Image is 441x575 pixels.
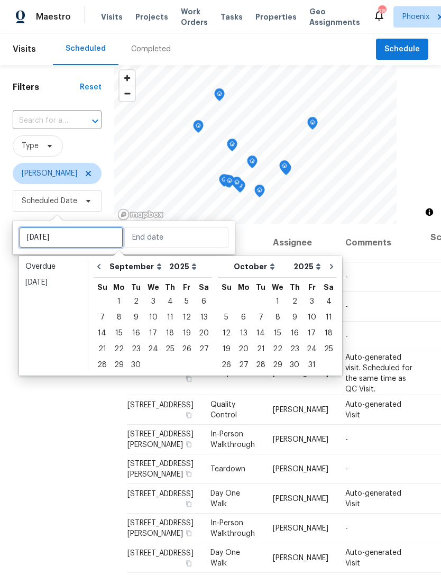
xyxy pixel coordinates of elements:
[286,342,303,357] div: 23
[247,156,258,172] div: Map marker
[111,325,127,341] div: Mon Sep 15 2025
[19,227,123,248] input: Sat, Jan 01
[94,342,111,357] div: 21
[272,284,283,291] abbr: Wednesday
[269,326,286,341] div: 15
[320,310,337,325] div: 11
[303,294,320,309] div: Fri Oct 03 2025
[303,294,320,309] div: 3
[303,325,320,341] div: Fri Oct 17 2025
[127,294,144,309] div: 2
[144,310,162,325] div: 10
[286,309,303,325] div: Thu Oct 09 2025
[291,259,324,275] select: Year
[120,70,135,86] span: Zoom in
[303,309,320,325] div: Fri Oct 10 2025
[94,309,111,325] div: Sun Sep 07 2025
[127,490,194,498] span: [STREET_ADDRESS]
[127,401,194,409] span: [STREET_ADDRESS]
[162,294,178,309] div: 4
[178,325,195,341] div: Fri Sep 19 2025
[320,342,337,357] div: 25
[127,357,144,373] div: Tue Sep 30 2025
[235,341,252,357] div: Mon Oct 20 2025
[111,342,127,357] div: 22
[235,325,252,341] div: Mon Oct 13 2025
[426,206,433,218] span: Toggle attribution
[195,294,213,309] div: 6
[286,310,303,325] div: 9
[94,326,111,341] div: 14
[210,431,255,449] span: In-Person Walkthrough
[269,325,286,341] div: Wed Oct 15 2025
[235,309,252,325] div: Mon Oct 06 2025
[111,294,127,309] div: 1
[210,519,255,537] span: In-Person Walkthrough
[22,168,77,179] span: [PERSON_NAME]
[162,341,178,357] div: Thu Sep 25 2025
[88,114,103,129] button: Open
[320,294,337,309] div: 4
[162,310,178,325] div: 11
[162,325,178,341] div: Thu Sep 18 2025
[218,309,235,325] div: Sun Oct 05 2025
[131,44,171,54] div: Completed
[320,341,337,357] div: Sat Oct 25 2025
[269,309,286,325] div: Wed Oct 08 2025
[117,208,164,221] a: Mapbox homepage
[286,357,303,373] div: Thu Oct 30 2025
[324,284,334,291] abbr: Saturday
[254,185,265,201] div: Map marker
[269,294,286,309] div: Wed Oct 01 2025
[144,325,162,341] div: Wed Sep 17 2025
[195,294,213,309] div: Sat Sep 06 2025
[256,284,265,291] abbr: Tuesday
[264,224,337,262] th: Assignee
[308,284,316,291] abbr: Friday
[178,309,195,325] div: Fri Sep 12 2025
[303,310,320,325] div: 10
[252,326,269,341] div: 14
[148,284,159,291] abbr: Wednesday
[94,325,111,341] div: Sun Sep 14 2025
[378,6,385,17] div: 28
[235,326,252,341] div: 13
[290,284,300,291] abbr: Thursday
[162,309,178,325] div: Thu Sep 11 2025
[91,256,107,277] button: Go to previous month
[235,342,252,357] div: 20
[127,310,144,325] div: 9
[195,310,213,325] div: 13
[127,341,144,357] div: Tue Sep 23 2025
[66,43,106,54] div: Scheduled
[127,309,144,325] div: Tue Sep 09 2025
[320,326,337,341] div: 18
[219,174,229,190] div: Map marker
[273,436,328,443] span: [PERSON_NAME]
[320,294,337,309] div: Sat Oct 04 2025
[178,294,195,309] div: 5
[162,342,178,357] div: 25
[286,341,303,357] div: Thu Oct 23 2025
[127,325,144,341] div: Tue Sep 16 2025
[195,326,213,341] div: 20
[36,12,71,22] span: Maestro
[286,294,303,309] div: 2
[269,341,286,357] div: Wed Oct 22 2025
[13,38,36,61] span: Visits
[195,325,213,341] div: Sat Sep 20 2025
[111,309,127,325] div: Mon Sep 08 2025
[320,325,337,341] div: Sat Oct 18 2025
[303,358,320,372] div: 31
[222,284,232,291] abbr: Sunday
[345,303,348,311] span: -
[286,358,303,372] div: 30
[252,310,269,325] div: 7
[218,342,235,357] div: 19
[162,326,178,341] div: 18
[111,326,127,341] div: 15
[255,12,297,22] span: Properties
[218,325,235,341] div: Sun Oct 12 2025
[232,177,242,193] div: Map marker
[337,224,422,262] th: Comments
